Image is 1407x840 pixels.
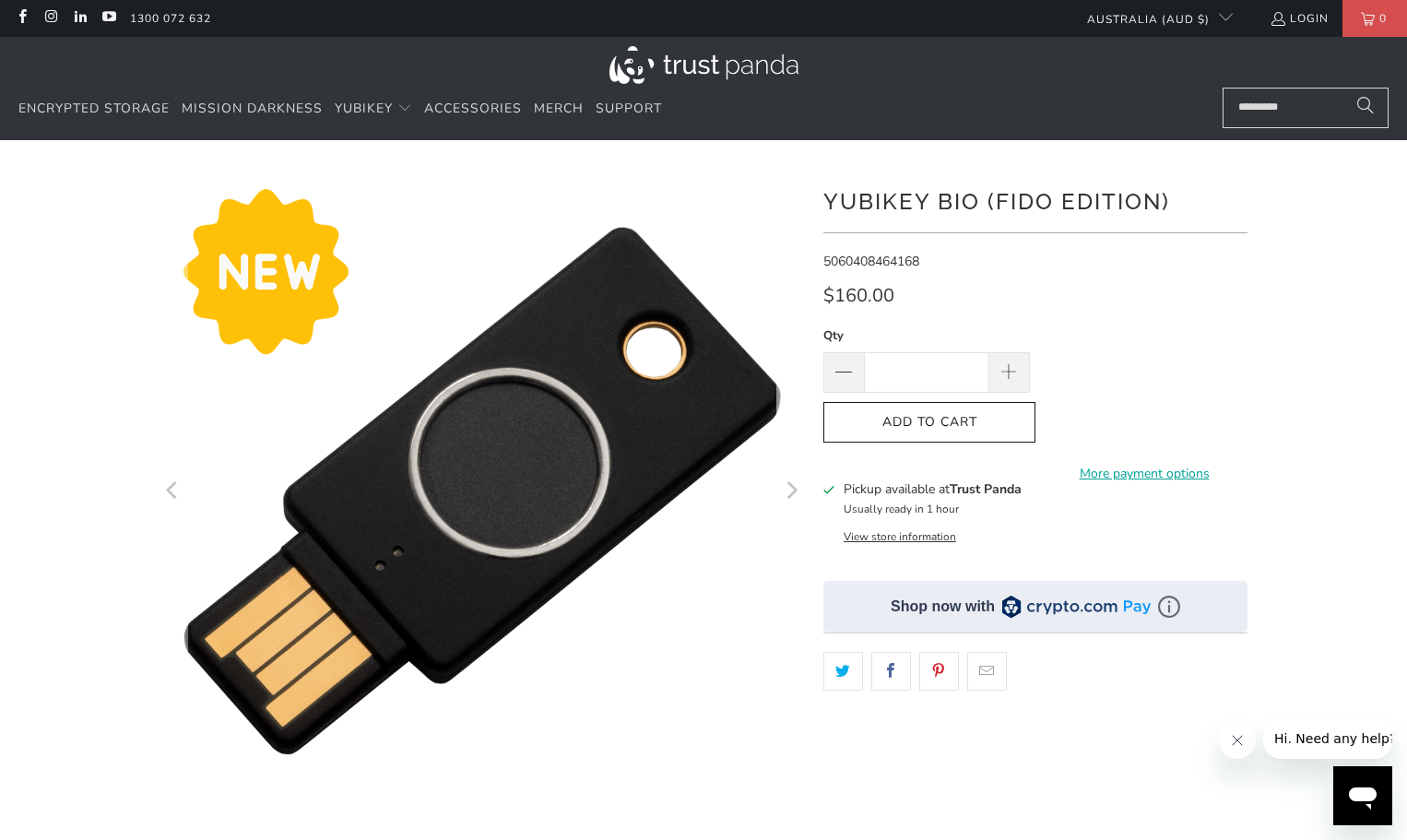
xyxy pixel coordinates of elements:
img: Trust Panda Australia [609,46,798,84]
iframe: Message from company [1263,718,1392,759]
a: Encrypted Storage [18,88,170,131]
div: Shop now with [891,597,995,617]
iframe: Button to launch messaging window [1333,766,1392,825]
a: Merch [534,88,584,131]
a: YubiKey Bio (FIDO Edition) - Trust Panda [160,168,805,813]
summary: YubiKey [335,88,412,131]
a: Email this to a friend [967,652,1007,691]
a: Share this on Facebook [871,652,911,691]
label: Qty [823,325,1030,346]
button: View store information [844,529,956,544]
button: Add to Cart [823,402,1035,444]
span: $160.00 [823,283,894,308]
span: Accessories [424,100,522,117]
a: Trust Panda Australia on Instagram [42,11,58,26]
span: Merch [534,100,584,117]
span: Mission Darkness [182,100,323,117]
span: YubiKey [335,100,393,117]
nav: Translation missing: en.navigation.header.main_nav [18,88,662,131]
h1: YubiKey Bio (FIDO Edition) [823,182,1247,219]
input: Search... [1223,88,1389,128]
a: Share this on Twitter [823,652,863,691]
iframe: Reviews Widget [823,723,1247,784]
span: Add to Cart [843,415,1016,431]
b: Trust Panda [950,480,1022,498]
a: Mission Darkness [182,88,323,131]
button: Search [1342,88,1389,128]
a: 1300 072 632 [130,8,211,29]
a: Trust Panda Australia on Facebook [14,11,30,26]
button: Previous [159,168,188,813]
span: Encrypted Storage [18,100,170,117]
small: Usually ready in 1 hour [844,502,959,516]
span: 5060408464168 [823,253,919,270]
span: Support [596,100,662,117]
a: Trust Panda Australia on LinkedIn [72,11,88,26]
h3: Pickup available at [844,479,1022,499]
button: Next [776,168,806,813]
span: Hi. Need any help? [11,13,133,28]
a: Accessories [424,88,522,131]
a: Share this on Pinterest [919,652,959,691]
iframe: Close message [1219,722,1256,759]
a: Support [596,88,662,131]
a: Login [1270,8,1329,29]
a: Trust Panda Australia on YouTube [100,11,116,26]
a: More payment options [1041,464,1247,484]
